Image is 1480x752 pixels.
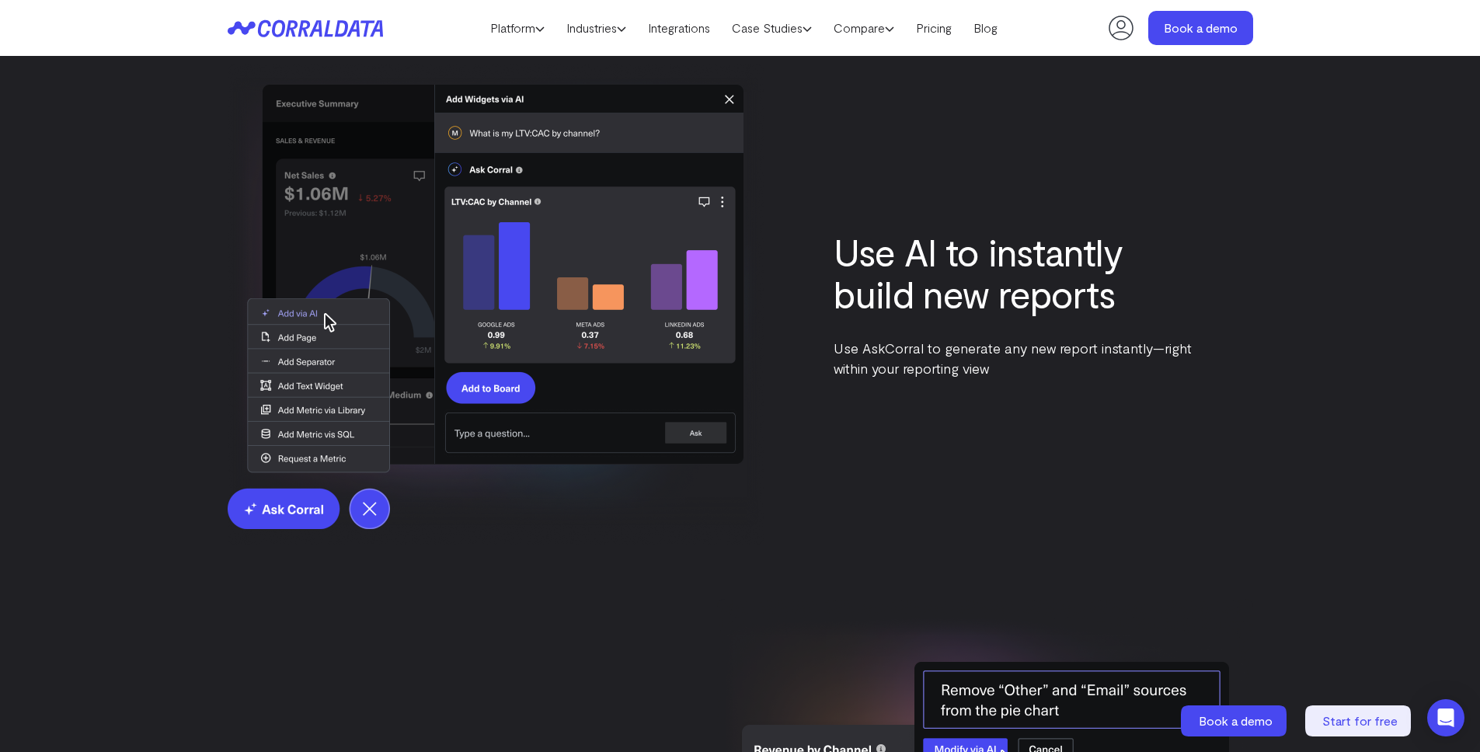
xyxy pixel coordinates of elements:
a: Industries [555,16,637,40]
h3: Use AI to instantly build new reports [834,231,1207,315]
a: Book a demo [1148,11,1253,45]
span: Start for free [1322,713,1398,728]
span: Book a demo [1199,713,1273,728]
a: Book a demo [1181,705,1290,736]
a: Blog [963,16,1008,40]
a: Case Studies [721,16,823,40]
a: Start for free [1305,705,1414,736]
a: Integrations [637,16,721,40]
p: Use AskCorral to generate any new report instantly—right within your reporting view [834,338,1207,378]
a: Pricing [905,16,963,40]
div: Open Intercom Messenger [1427,699,1464,736]
a: Platform [479,16,555,40]
a: Compare [823,16,905,40]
